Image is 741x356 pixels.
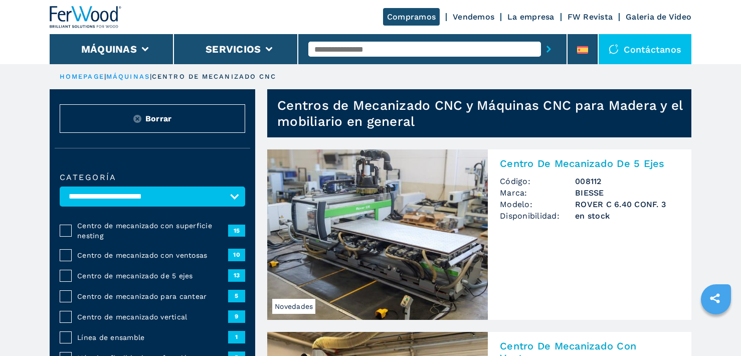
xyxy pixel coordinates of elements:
span: 13 [228,269,245,281]
img: Ferwood [50,6,122,28]
span: 15 [228,225,245,237]
span: 10 [228,249,245,261]
a: FW Revista [568,12,613,22]
a: máquinas [106,73,150,80]
span: | [150,73,152,80]
img: Centro De Mecanizado De 5 Ejes BIESSE ROVER C 6.40 CONF. 3 [267,149,488,320]
span: Código: [500,175,575,187]
span: Marca: [500,187,575,199]
span: Línea de ensamble [77,332,228,342]
span: en stock [575,210,679,222]
h2: Centro De Mecanizado De 5 Ejes [500,157,679,169]
a: HOMEPAGE [60,73,104,80]
a: sharethis [702,286,727,311]
a: Compramos [383,8,440,26]
a: Vendemos [453,12,494,22]
div: Contáctanos [599,34,691,64]
span: Centro de mecanizado para cantear [77,291,228,301]
button: Servicios [206,43,261,55]
p: centro de mecanizado cnc [152,72,276,81]
button: submit-button [541,38,557,61]
img: Contáctanos [609,44,619,54]
span: Borrar [145,113,172,124]
span: Centro de mecanizado de 5 ejes [77,271,228,281]
span: Disponibilidad: [500,210,575,222]
span: Centro de mecanizado con superficie nesting [77,221,228,241]
button: Máquinas [81,43,137,55]
span: 5 [228,290,245,302]
span: 1 [228,331,245,343]
label: categoría [60,173,245,182]
span: Centro de mecanizado vertical [77,312,228,322]
h3: 008112 [575,175,679,187]
a: Galeria de Video [626,12,691,22]
h3: ROVER C 6.40 CONF. 3 [575,199,679,210]
a: Centro De Mecanizado De 5 Ejes BIESSE ROVER C 6.40 CONF. 3NovedadesCentro De Mecanizado De 5 Ejes... [267,149,691,320]
span: Novedades [272,299,315,314]
button: ResetBorrar [60,104,245,133]
span: Modelo: [500,199,575,210]
a: La empresa [507,12,554,22]
img: Reset [133,115,141,123]
h1: Centros de Mecanizado CNC y Máquinas CNC para Madera y el mobiliario en general [277,97,691,129]
span: Centro de mecanizado con ventosas [77,250,228,260]
iframe: Chat [698,311,733,348]
span: | [104,73,106,80]
h3: BIESSE [575,187,679,199]
span: 9 [228,310,245,322]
